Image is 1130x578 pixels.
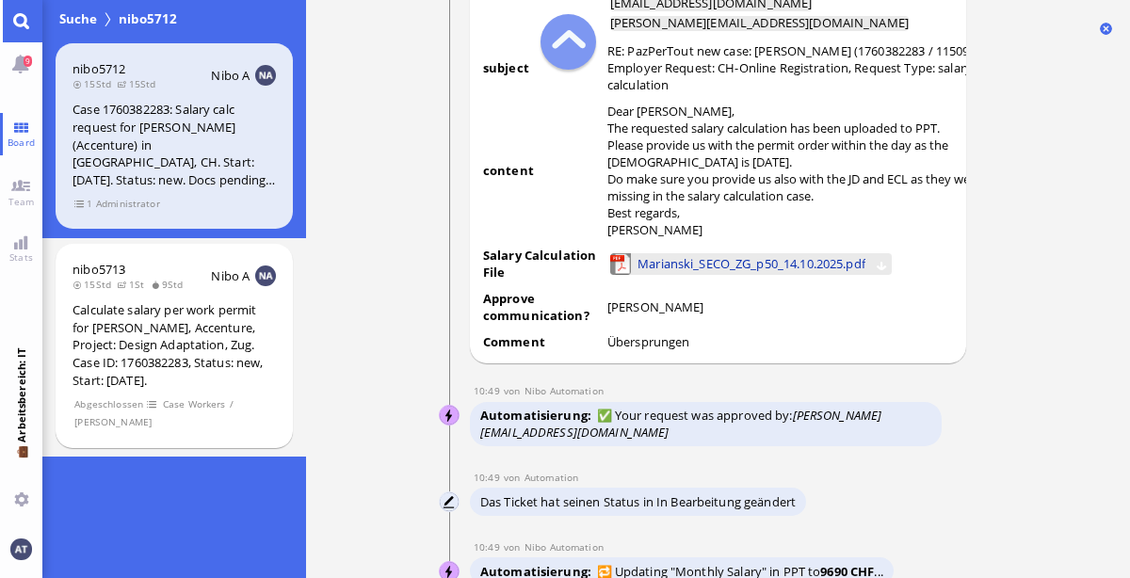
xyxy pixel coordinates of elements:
span: 9Std [151,278,189,291]
runbook-parameter-view: RE: PazPerTout new case: [PERSON_NAME] (1760382283 / 11509553), Employer Request: CH-Online Regis... [607,42,996,93]
span: Stats [5,250,38,264]
span: von [504,384,525,397]
span: [PERSON_NAME] [74,414,153,430]
td: Comment [482,332,605,357]
span: / [229,396,234,412]
span: 15Std [73,278,117,291]
a: nibo5712 [73,60,125,77]
span: Abgeschlossen [74,396,144,412]
span: 9 [24,56,32,67]
td: Salary Calculation File [482,246,605,287]
span: automation@nibo.ai [525,540,604,554]
span: 10:49 [474,471,504,484]
p: Please provide us with the permit order within the day as the [DEMOGRAPHIC_DATA] is [DATE]. Do ma... [607,136,1009,204]
span: Nibo A [211,67,250,84]
a: nibo5713 [73,261,125,278]
span: Suche [56,9,101,28]
img: Automation [440,492,460,513]
span: ✅ Your request was approved by: [480,407,881,441]
span: Marianski_SECO_ZG_p50_14.10.2025.pdf [638,253,865,274]
li: [PERSON_NAME][EMAIL_ADDRESS][DOMAIN_NAME] [610,16,909,31]
i: [PERSON_NAME][EMAIL_ADDRESS][DOMAIN_NAME] [480,407,881,441]
td: Approve communication? [482,289,605,330]
span: [PERSON_NAME] [607,298,704,315]
span: 10:49 [474,384,504,397]
span: Administrator [95,196,160,212]
span: 1St [117,278,150,291]
span: Board [3,136,40,149]
div: Calculate salary per work permit for [PERSON_NAME], Accenture, Project: Design Adaptation, Zug. C... [73,301,276,389]
button: Marianski_SECO_ZG_p50_14.10.2025.pdf herunterladen [876,258,888,270]
span: 15Std [73,77,117,90]
span: Nibo A [211,267,250,284]
img: NA [255,265,276,286]
span: 💼 Arbeitsbereich: IT [14,442,28,485]
span: von [504,540,525,554]
img: Du [10,538,31,559]
p: Best regards, [PERSON_NAME] [607,204,1009,238]
p: Dear [PERSON_NAME], [607,103,1009,120]
div: Case 1760382283: Salary calc request for [PERSON_NAME] (Accenture) in [GEOGRAPHIC_DATA], CH. Star... [73,101,276,188]
lob-view: Marianski_SECO_ZG_p50_14.10.2025.pdf [610,253,892,274]
span: Übersprungen [607,333,690,350]
img: NA [255,65,276,86]
img: Nibo Automation [440,406,460,426]
p: The requested salary calculation has been uploaded to PPT. [607,120,1009,136]
span: Team [4,195,40,208]
span: nibo5712 [115,9,181,28]
td: subject [482,41,605,100]
td: content [482,102,605,245]
span: Automatisierung [480,407,597,424]
span: 15Std [117,77,161,90]
span: automation@bluelakelegal.com [525,471,578,484]
span: Case Workers [162,396,226,412]
img: Marianski_SECO_ZG_p50_14.10.2025.pdf [610,253,631,274]
span: 1 Elemente anzeigen [74,196,93,212]
span: Das Ticket hat seinen Status in In Bearbeitung geändert [480,493,796,510]
span: von [504,471,525,484]
span: 10:49 [474,540,504,554]
span: automation@nibo.ai [525,384,604,397]
a: Marianski_SECO_ZG_p50_14.10.2025.pdf anzeigen [634,253,868,274]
